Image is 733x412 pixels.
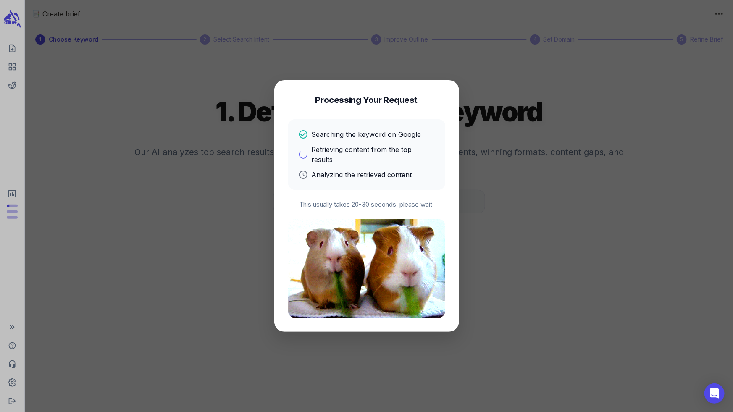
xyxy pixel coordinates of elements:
[312,144,435,165] p: Retrieving content from the top results
[315,94,418,106] h4: Processing Your Request
[312,129,421,139] p: Searching the keyword on Google
[312,170,412,180] p: Analyzing the retrieved content
[704,383,725,404] div: Open Intercom Messenger
[288,200,445,210] p: This usually takes 20-30 seconds, please wait.
[288,219,445,318] img: Processing animation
